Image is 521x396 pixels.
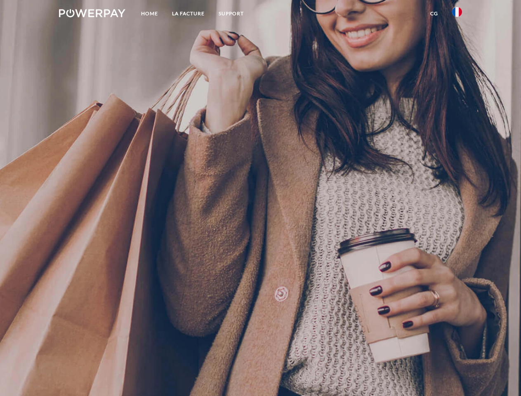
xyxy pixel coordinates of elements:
[59,9,125,17] img: logo-powerpay-white.svg
[423,6,445,21] a: CG
[165,6,212,21] a: LA FACTURE
[212,6,251,21] a: Support
[134,6,165,21] a: Home
[452,7,462,17] img: fr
